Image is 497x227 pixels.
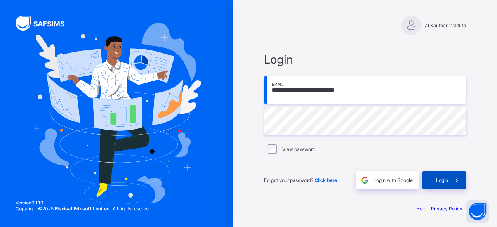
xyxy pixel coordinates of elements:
[374,177,413,183] span: Login with Google
[431,206,462,211] a: Privacy Policy
[416,206,426,211] a: Help
[466,200,489,223] button: Open asap
[32,23,201,204] img: Hero Image
[360,176,369,185] img: google.396cfc9801f0270233282035f929180a.svg
[315,177,337,183] a: Click here
[55,206,111,211] strong: Flexisaf Edusoft Limited.
[16,206,153,211] span: Copyright © 2025 All rights reserved.
[16,16,74,31] img: SAFSIMS Logo
[282,146,315,152] label: View password
[425,23,466,28] span: Al Kauthar Institute
[264,177,337,183] span: Forgot your password?
[436,177,448,183] span: Login
[264,53,466,66] span: Login
[16,200,153,206] span: Version 0.1.19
